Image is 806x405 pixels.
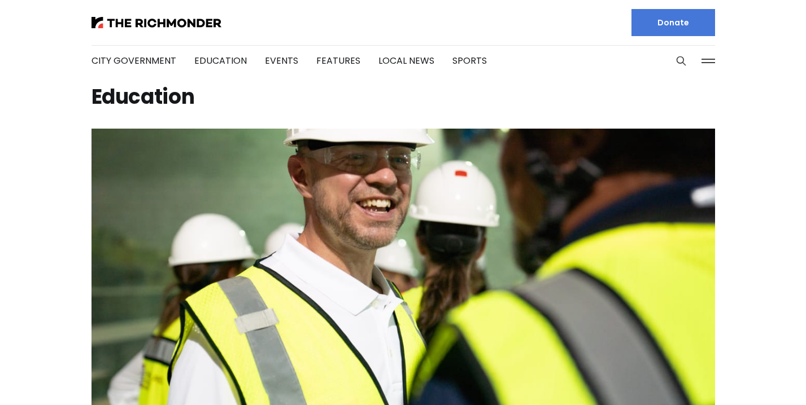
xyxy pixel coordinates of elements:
button: Search this site [673,52,690,69]
a: Donate [631,9,715,36]
a: Local News [378,54,434,67]
h1: Education [92,88,715,106]
a: Education [194,54,247,67]
iframe: portal-trigger [710,350,806,405]
img: The Richmonder [92,17,221,28]
a: Events [265,54,298,67]
a: Features [316,54,360,67]
a: Sports [452,54,487,67]
a: City Government [92,54,176,67]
